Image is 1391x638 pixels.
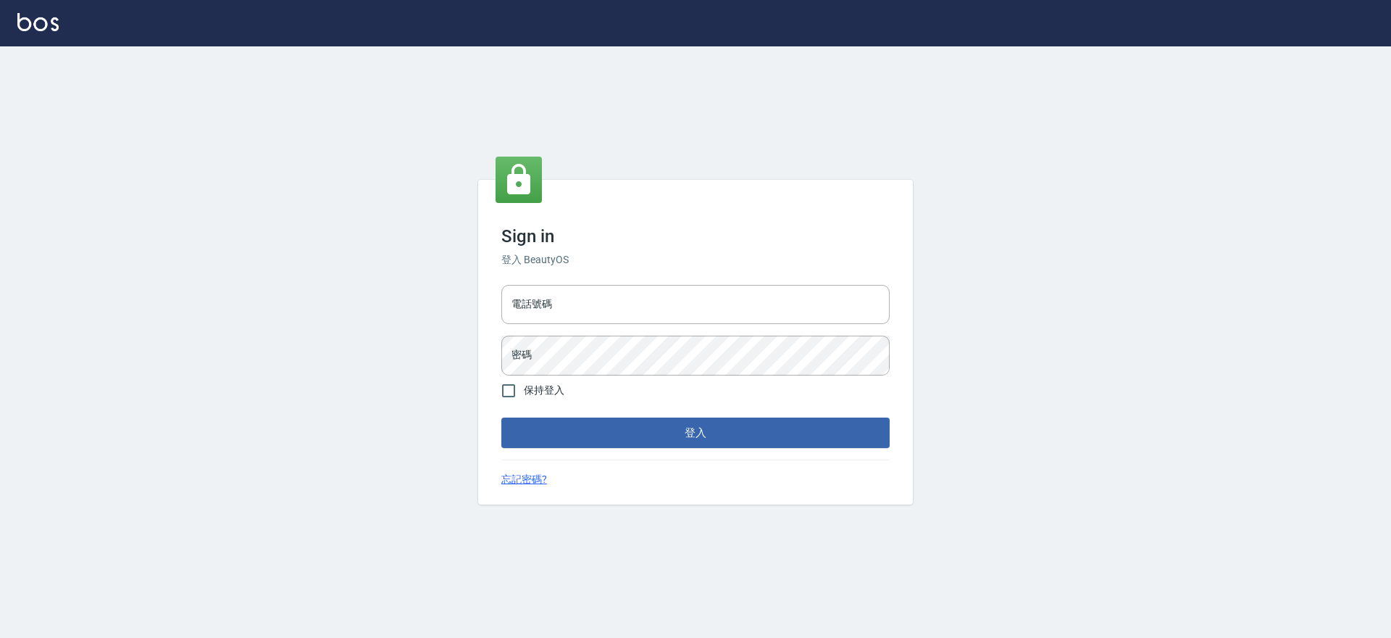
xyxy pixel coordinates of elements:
[17,13,59,31] img: Logo
[501,472,547,487] a: 忘記密碼?
[524,383,564,398] span: 保持登入
[501,252,890,268] h6: 登入 BeautyOS
[501,226,890,246] h3: Sign in
[501,418,890,448] button: 登入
